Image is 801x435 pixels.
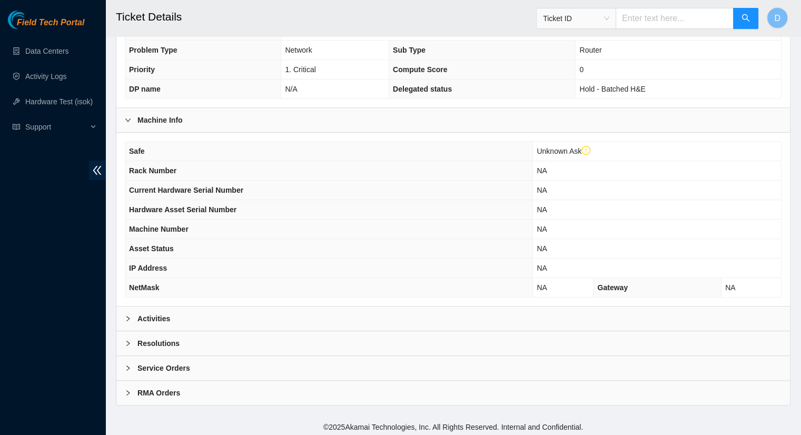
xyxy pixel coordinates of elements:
[116,331,790,355] div: Resolutions
[285,65,315,74] span: 1. Critical
[125,390,131,396] span: right
[129,283,160,292] span: NetMask
[125,365,131,371] span: right
[537,205,547,214] span: NA
[579,85,645,93] span: Hold - Batched H&E
[537,264,547,272] span: NA
[137,338,180,349] b: Resolutions
[579,46,601,54] span: Router
[741,14,750,24] span: search
[285,46,312,54] span: Network
[129,186,243,194] span: Current Hardware Serial Number
[129,244,174,253] span: Asset Status
[537,283,547,292] span: NA
[393,46,426,54] span: Sub Type
[25,72,67,81] a: Activity Logs
[767,7,788,28] button: D
[597,283,628,292] span: Gateway
[8,11,53,29] img: Akamai Technologies
[137,362,190,374] b: Service Orders
[537,166,547,175] span: NA
[725,283,735,292] span: NA
[89,161,105,180] span: double-left
[537,225,547,233] span: NA
[393,85,452,93] span: Delegated status
[393,65,447,74] span: Compute Score
[774,12,780,25] span: D
[129,85,161,93] span: DP name
[17,18,84,28] span: Field Tech Portal
[25,97,93,106] a: Hardware Test (isok)
[116,356,790,380] div: Service Orders
[129,225,189,233] span: Machine Number
[125,117,131,123] span: right
[616,8,734,29] input: Enter text here...
[537,186,547,194] span: NA
[125,340,131,347] span: right
[733,8,758,29] button: search
[125,315,131,322] span: right
[137,313,170,324] b: Activities
[25,47,68,55] a: Data Centers
[129,166,176,175] span: Rack Number
[579,65,584,74] span: 0
[543,11,609,26] span: Ticket ID
[116,307,790,331] div: Activities
[129,147,145,155] span: Safe
[137,387,180,399] b: RMA Orders
[137,114,183,126] b: Machine Info
[129,205,236,214] span: Hardware Asset Serial Number
[537,147,590,155] span: Unknown Ask
[8,19,84,33] a: Akamai TechnologiesField Tech Portal
[116,381,790,405] div: RMA Orders
[537,244,547,253] span: NA
[129,46,177,54] span: Problem Type
[129,264,167,272] span: IP Address
[285,85,297,93] span: N/A
[13,123,20,131] span: read
[25,116,87,137] span: Support
[129,65,155,74] span: Priority
[581,146,591,155] span: exclamation-circle
[116,108,790,132] div: Machine Info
